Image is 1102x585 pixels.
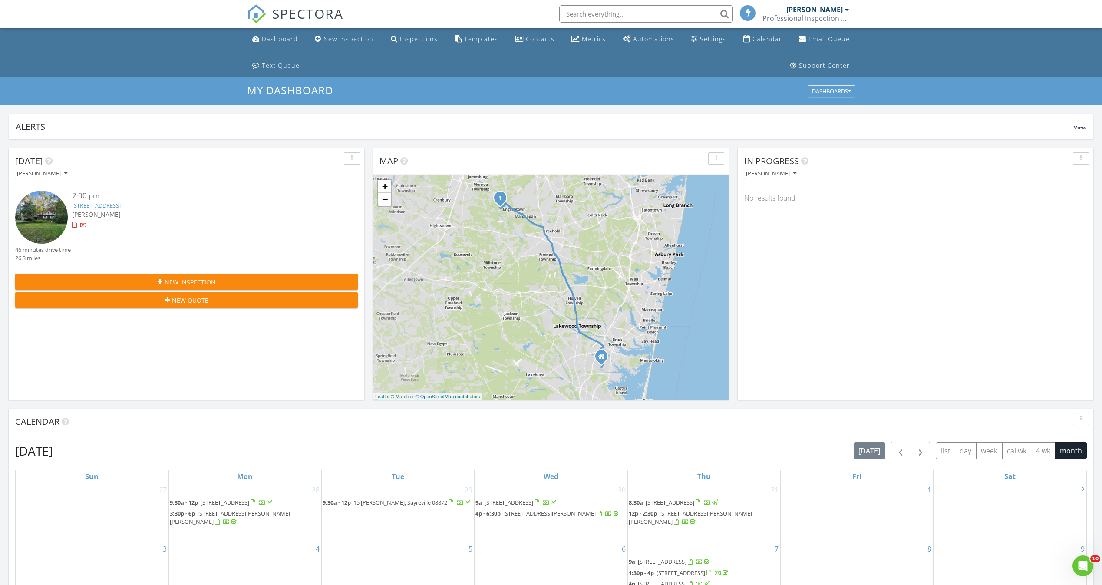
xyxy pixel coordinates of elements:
div: [PERSON_NAME] [786,5,843,14]
span: [STREET_ADDRESS] [485,499,533,506]
a: Zoom in [378,180,391,193]
div: [PERSON_NAME] [746,171,796,177]
td: Go to August 2, 2025 [934,483,1086,542]
div: Settings [700,35,726,43]
a: Settings [688,31,729,47]
a: Go to August 2, 2025 [1079,483,1086,497]
div: Dashboards [812,89,851,95]
a: Zoom out [378,193,391,206]
a: 12p - 2:30p [STREET_ADDRESS][PERSON_NAME][PERSON_NAME] [629,509,752,526]
a: Email Queue [795,31,853,47]
a: Templates [451,31,502,47]
span: SPECTORA [272,4,343,23]
a: SPECTORA [247,12,343,30]
div: Dashboard [262,35,298,43]
a: 9a [STREET_ADDRESS] [629,558,711,565]
a: © MapTiler [391,394,414,399]
td: Go to July 28, 2025 [168,483,321,542]
a: 9:30a - 12p [STREET_ADDRESS] [170,498,320,508]
div: 1078B Argyll Cir, Lakewood New Jersey 08701 [601,356,607,361]
a: Wednesday [542,470,560,483]
button: Dashboards [808,86,855,98]
div: Calendar [752,35,782,43]
div: New Inspection [323,35,373,43]
a: Calendar [740,31,785,47]
a: 3:30p - 6p [STREET_ADDRESS][PERSON_NAME][PERSON_NAME] [170,509,320,527]
a: Sunday [83,470,100,483]
span: [STREET_ADDRESS] [201,499,249,506]
a: 9a [STREET_ADDRESS] [475,499,558,506]
a: Dashboard [249,31,301,47]
a: Go to August 8, 2025 [926,542,933,556]
a: Go to July 30, 2025 [616,483,627,497]
button: Previous month [891,442,911,459]
a: 9a [STREET_ADDRESS] [629,557,779,567]
h2: [DATE] [15,442,53,459]
td: Go to August 1, 2025 [780,483,933,542]
a: Friday [851,470,863,483]
a: Go to August 3, 2025 [161,542,168,556]
button: New Inspection [15,274,358,290]
a: Monday [235,470,254,483]
div: Contacts [526,35,554,43]
a: 1:30p - 4p [STREET_ADDRESS] [629,569,730,577]
a: Inspections [387,31,441,47]
span: 8:30a [629,499,643,506]
span: 4p - 6:30p [475,509,501,517]
span: [STREET_ADDRESS][PERSON_NAME][PERSON_NAME] [629,509,752,526]
span: [STREET_ADDRESS] [646,499,694,506]
a: 8:30a [STREET_ADDRESS] [629,498,779,508]
button: [DATE] [854,442,885,459]
span: 9:30a - 12p [323,499,351,506]
span: Map [379,155,398,167]
td: Go to July 29, 2025 [322,483,475,542]
i: 1 [498,195,502,202]
a: 8:30a [STREET_ADDRESS] [629,499,719,506]
a: 1:30p - 4p [STREET_ADDRESS] [629,568,779,578]
span: 15 [PERSON_NAME], Sayreville 08872 [353,499,447,506]
a: Tuesday [390,470,406,483]
button: [PERSON_NAME] [744,168,798,180]
img: 9283870%2Fcover_photos%2FYkU8qZzaQi9dzYKmNY2H%2Fsmall.jpg [15,191,68,243]
a: 9:30a - 12p 15 [PERSON_NAME], Sayreville 08872 [323,498,473,508]
a: Thursday [696,470,713,483]
a: Go to July 31, 2025 [769,483,780,497]
span: [STREET_ADDRESS] [638,558,686,565]
a: 2:00 pm [STREET_ADDRESS] [PERSON_NAME] 46 minutes drive time 26.3 miles [15,191,358,262]
div: 1 Monroe Blvd, Monroe, NJ 08831 [500,198,505,203]
a: 12p - 2:30p [STREET_ADDRESS][PERSON_NAME][PERSON_NAME] [629,509,779,527]
div: [PERSON_NAME] [17,171,67,177]
a: Go to August 5, 2025 [467,542,474,556]
span: [DATE] [15,155,43,167]
span: 3:30p - 6p [170,509,195,517]
a: 4p - 6:30p [STREET_ADDRESS][PERSON_NAME] [475,509,620,517]
span: [STREET_ADDRESS][PERSON_NAME] [503,509,596,517]
button: Next month [911,442,931,459]
div: 26.3 miles [15,254,71,262]
div: Text Queue [262,61,300,69]
a: Contacts [512,31,558,47]
span: [PERSON_NAME] [72,210,121,218]
a: New Inspection [311,31,377,47]
a: Leaflet [375,394,389,399]
a: Go to July 28, 2025 [310,483,321,497]
a: Metrics [568,31,609,47]
button: 4 wk [1031,442,1055,459]
a: Text Queue [249,58,303,74]
span: 1:30p - 4p [629,569,654,577]
button: month [1055,442,1087,459]
div: 2:00 pm [72,191,329,202]
div: Automations [633,35,674,43]
a: Go to July 27, 2025 [157,483,168,497]
span: New Inspection [165,278,216,287]
input: Search everything... [559,5,733,23]
button: cal wk [1002,442,1032,459]
a: Saturday [1003,470,1017,483]
div: 46 minutes drive time [15,246,71,254]
button: New Quote [15,292,358,308]
a: 3:30p - 6p [STREET_ADDRESS][PERSON_NAME][PERSON_NAME] [170,509,290,526]
a: Go to August 6, 2025 [620,542,627,556]
div: Support Center [799,61,850,69]
a: Support Center [787,58,853,74]
span: [STREET_ADDRESS] [657,569,705,577]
